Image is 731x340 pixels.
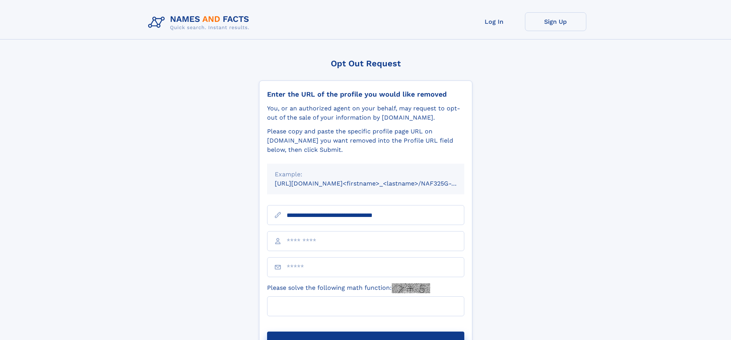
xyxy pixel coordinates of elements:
div: You, or an authorized agent on your behalf, may request to opt-out of the sale of your informatio... [267,104,464,122]
div: Enter the URL of the profile you would like removed [267,90,464,99]
div: Example: [275,170,457,179]
a: Sign Up [525,12,586,31]
div: Please copy and paste the specific profile page URL on [DOMAIN_NAME] you want removed into the Pr... [267,127,464,154]
label: Please solve the following math function: [267,283,430,293]
small: [URL][DOMAIN_NAME]<firstname>_<lastname>/NAF325G-xxxxxxxx [275,180,479,187]
img: Logo Names and Facts [145,12,256,33]
a: Log In [464,12,525,31]
div: Opt Out Request [259,59,472,68]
